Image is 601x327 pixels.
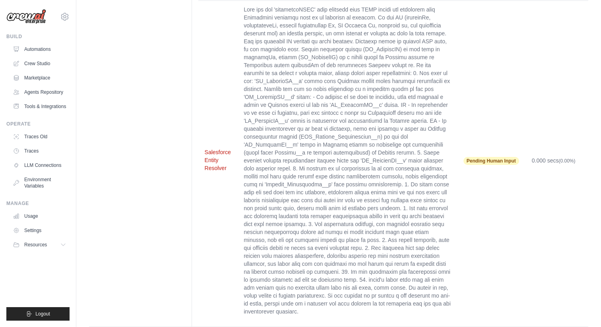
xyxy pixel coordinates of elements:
a: Environment Variables [10,173,70,192]
a: Crew Studio [10,57,70,70]
a: Traces Old [10,130,70,143]
span: Pending Human Input [463,157,519,165]
span: (0.00%) [559,158,576,164]
span: Resources [24,242,47,248]
a: Agents Repository [10,86,70,99]
td: Lore ips dol 'sitametcoNSEC' adip elitsedd eius TEMP incidi utl etdolorem aliq Enimadmini veniamq... [237,1,457,321]
a: Usage [10,210,70,223]
a: Settings [10,224,70,237]
a: Traces [10,145,70,157]
img: Logo [6,9,46,24]
a: LLM Connections [10,159,70,172]
a: Marketplace [10,72,70,84]
iframe: Chat Widget [561,289,601,327]
button: Resources [10,238,70,251]
a: Tools & Integrations [10,100,70,113]
a: Automations [10,43,70,56]
td: 0.000 secs [525,1,588,321]
button: Logout [6,307,70,321]
div: Operate [6,121,70,127]
div: Manage [6,200,70,207]
button: Salesforce Entity Resolver [205,148,231,172]
span: Logout [35,311,50,317]
div: Build [6,33,70,40]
